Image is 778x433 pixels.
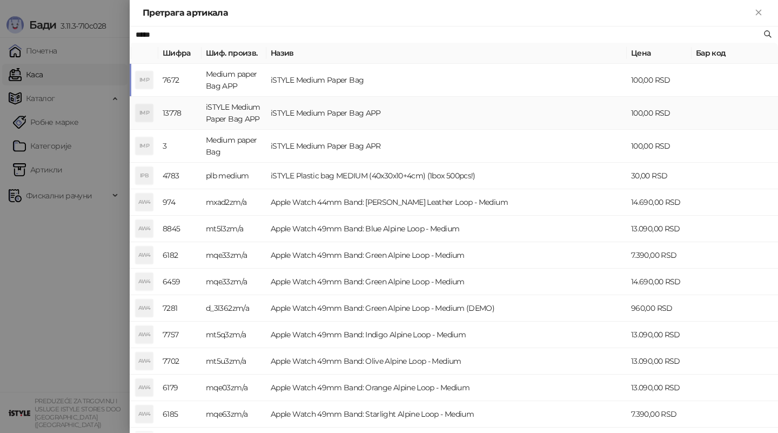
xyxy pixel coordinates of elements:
td: Apple Watch 49mm Band: Olive Alpine Loop - Medium [266,348,627,375]
td: 6185 [158,401,202,428]
td: Apple Watch 49mm Band: Blue Alpine Loop - Medium [266,216,627,242]
td: mqe03zm/a [202,375,266,401]
td: 6179 [158,375,202,401]
td: mt5u3zm/a [202,348,266,375]
td: Apple Watch 49mm Band: Green Alpine Loop - Medium [266,242,627,269]
td: mt5l3zm/a [202,216,266,242]
td: 8845 [158,216,202,242]
td: 13.090,00 RSD [627,322,692,348]
td: 13.090,00 RSD [627,375,692,401]
div: AW4 [136,379,153,396]
td: 7.390,00 RSD [627,401,692,428]
td: d_3l362zm/a [202,295,266,322]
td: plb medium [202,163,266,189]
div: AW4 [136,326,153,343]
th: Бар код [692,43,778,64]
td: mt5q3zm/a [202,322,266,348]
td: iSTYLE Medium Paper Bag APP [266,97,627,130]
div: AW4 [136,273,153,290]
td: 7672 [158,64,202,97]
td: mxad2zm/a [202,189,266,216]
td: Apple Watch 49mm Band: Green Alpine Loop - Medium [266,269,627,295]
td: 30,00 RSD [627,163,692,189]
td: 14.690,00 RSD [627,189,692,216]
td: 100,00 RSD [627,97,692,130]
div: AW4 [136,299,153,317]
td: 960,00 RSD [627,295,692,322]
td: mqe63zm/a [202,401,266,428]
td: iSTYLE Plastic bag MEDIUM (40x30x10+4cm) (1box 500pcs!) [266,163,627,189]
td: 100,00 RSD [627,130,692,163]
td: 7757 [158,322,202,348]
td: 974 [158,189,202,216]
td: 6459 [158,269,202,295]
td: Apple Watch 49mm Band: Green Alpine Loop - Medium (DEMO) [266,295,627,322]
td: Apple Watch 49mm Band: Starlight Alpine Loop - Medium [266,401,627,428]
th: Шиф. произв. [202,43,266,64]
td: iSTYLE Medium Paper Bag APR [266,130,627,163]
div: IMP [136,137,153,155]
td: 7281 [158,295,202,322]
td: 7.390,00 RSD [627,242,692,269]
div: IMP [136,71,153,89]
div: AW4 [136,405,153,423]
div: AW4 [136,220,153,237]
td: iSTYLE Medium Paper Bag [266,64,627,97]
td: 7702 [158,348,202,375]
td: mqe33zm/a [202,269,266,295]
div: AW4 [136,194,153,211]
div: AW4 [136,247,153,264]
td: Apple Watch 49mm Band: Indigo Alpine Loop - Medium [266,322,627,348]
td: 13.090,00 RSD [627,216,692,242]
th: Шифра [158,43,202,64]
td: 3 [158,130,202,163]
td: 100,00 RSD [627,64,692,97]
td: Medium paper Bag APP [202,64,266,97]
th: Цена [627,43,692,64]
td: 13.090,00 RSD [627,348,692,375]
td: mqe33zm/a [202,242,266,269]
td: iSTYLE Medium Paper Bag APP [202,97,266,130]
div: AW4 [136,352,153,370]
th: Назив [266,43,627,64]
td: Medium paper Bag [202,130,266,163]
td: Apple Watch 44mm Band: [PERSON_NAME] Leather Loop - Medium [266,189,627,216]
div: Претрага артикала [143,6,752,19]
button: Close [752,6,765,19]
td: 14.690,00 RSD [627,269,692,295]
div: IMP [136,104,153,122]
td: 6182 [158,242,202,269]
div: IPB [136,167,153,184]
td: 4783 [158,163,202,189]
td: 13778 [158,97,202,130]
td: Apple Watch 49mm Band: Orange Alpine Loop - Medium [266,375,627,401]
